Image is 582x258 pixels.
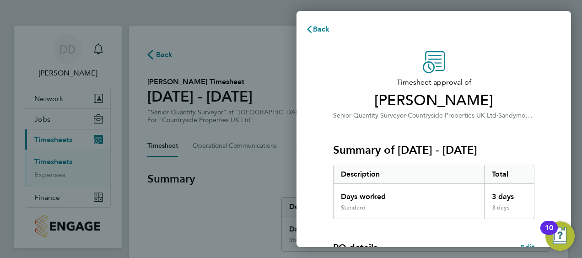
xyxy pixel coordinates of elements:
[484,165,534,183] div: Total
[333,143,534,157] h3: Summary of [DATE] - [DATE]
[545,221,575,251] button: Open Resource Center, 10 new notifications
[333,241,377,254] h4: PO details
[545,228,553,240] div: 10
[333,112,406,119] span: Senior Quantity Surveyor
[333,165,534,219] div: Summary of 15 - 21 Sep 2025
[406,112,408,119] span: ·
[484,184,534,204] div: 3 days
[520,242,534,253] a: Edit
[484,204,534,219] div: 3 days
[408,112,496,119] span: Countryside Properties UK Ltd
[520,243,534,252] span: Edit
[296,20,339,38] button: Back
[333,77,534,88] span: Timesheet approval of
[496,112,498,119] span: ·
[341,204,366,211] div: Standard
[333,91,534,110] span: [PERSON_NAME]
[334,184,484,204] div: Days worked
[334,165,484,183] div: Description
[313,25,330,33] span: Back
